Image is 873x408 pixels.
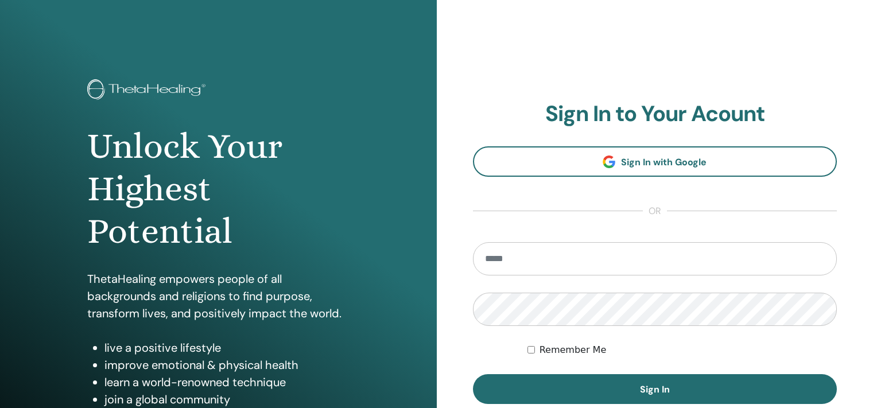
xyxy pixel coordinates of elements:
[640,383,670,395] span: Sign In
[473,374,837,404] button: Sign In
[473,101,837,127] h2: Sign In to Your Acount
[104,391,350,408] li: join a global community
[527,343,837,357] div: Keep me authenticated indefinitely or until I manually logout
[104,356,350,374] li: improve emotional & physical health
[87,125,350,253] h1: Unlock Your Highest Potential
[87,270,350,322] p: ThetaHealing empowers people of all backgrounds and religions to find purpose, transform lives, a...
[104,339,350,356] li: live a positive lifestyle
[473,146,837,177] a: Sign In with Google
[643,204,667,218] span: or
[621,156,707,168] span: Sign In with Google
[104,374,350,391] li: learn a world-renowned technique
[540,343,607,357] label: Remember Me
